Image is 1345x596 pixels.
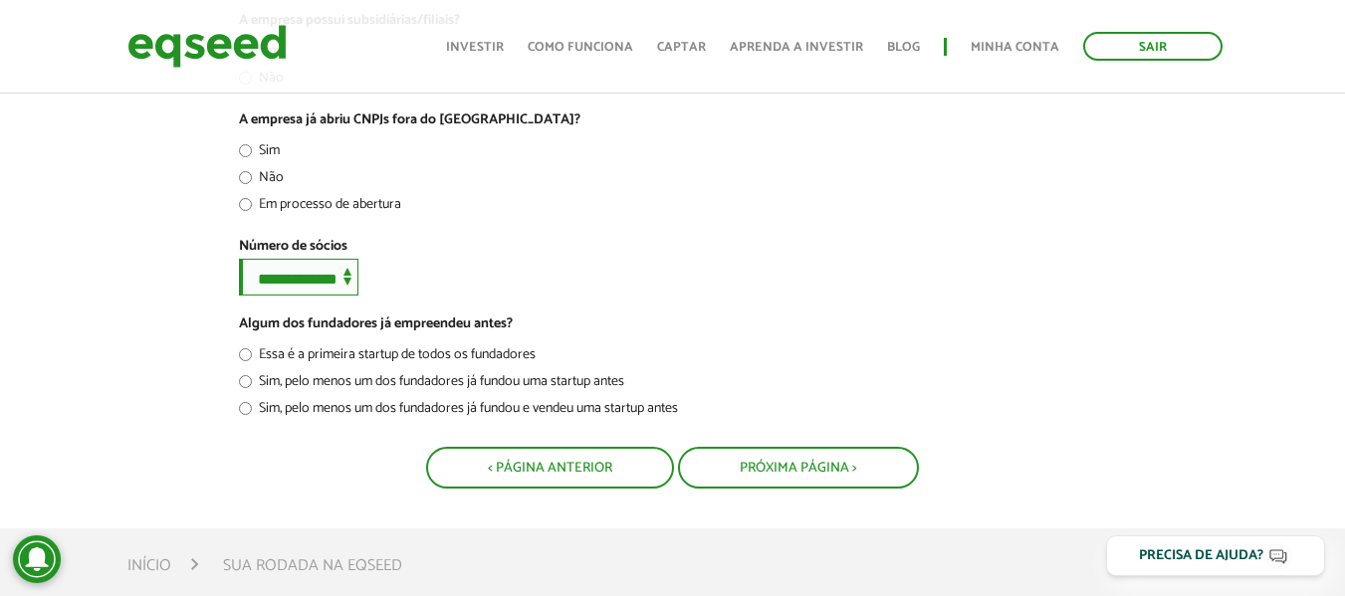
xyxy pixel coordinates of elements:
[971,41,1059,54] a: Minha conta
[239,375,624,395] label: Sim, pelo menos um dos fundadores já fundou uma startup antes
[127,558,171,574] a: Início
[223,552,402,579] li: Sua rodada na EqSeed
[239,348,252,361] input: Essa é a primeira startup de todos os fundadores
[426,447,674,489] button: < Página Anterior
[239,375,252,388] input: Sim, pelo menos um dos fundadores já fundou uma startup antes
[239,317,513,331] label: Algum dos fundadores já empreendeu antes?
[239,113,580,127] label: A empresa já abriu CNPJs fora do [GEOGRAPHIC_DATA]?
[239,402,678,422] label: Sim, pelo menos um dos fundadores já fundou e vendeu uma startup antes
[239,171,284,191] label: Não
[239,144,252,157] input: Sim
[239,171,252,184] input: Não
[239,198,252,211] input: Em processo de abertura
[239,348,536,368] label: Essa é a primeira startup de todos os fundadores
[127,20,287,73] img: EqSeed
[657,41,706,54] a: Captar
[239,198,401,218] label: Em processo de abertura
[528,41,633,54] a: Como funciona
[730,41,863,54] a: Aprenda a investir
[678,447,919,489] button: Próxima Página >
[239,240,347,254] label: Número de sócios
[239,402,252,415] input: Sim, pelo menos um dos fundadores já fundou e vendeu uma startup antes
[1083,32,1223,61] a: Sair
[887,41,920,54] a: Blog
[446,41,504,54] a: Investir
[239,144,280,164] label: Sim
